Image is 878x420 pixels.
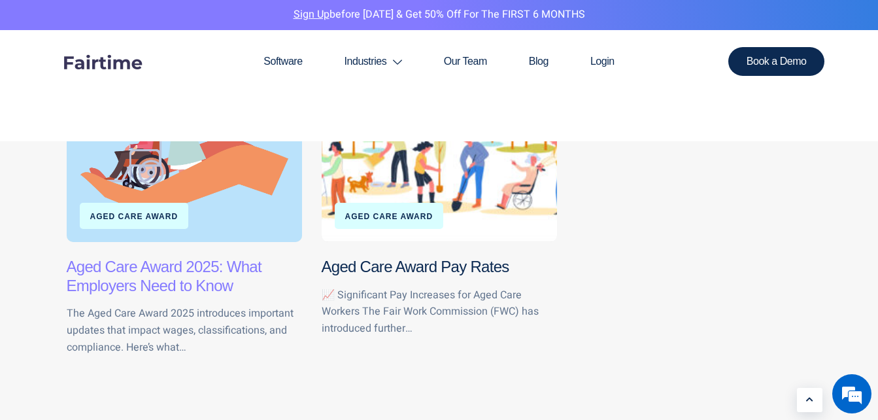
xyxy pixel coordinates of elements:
[67,306,302,356] p: The Aged Care Award 2025 introduces important updates that impact wages, classifications, and com...
[423,30,508,93] a: Our Team
[76,126,180,258] span: We're online!
[747,56,807,67] span: Book a Demo
[728,47,825,76] a: Book a Demo
[797,388,822,412] a: Learn More
[68,73,220,90] div: Chat with us now
[322,287,557,338] p: 📈 Significant Pay Increases for Aged Care Workers The Fair Work Commission (FWC) has introduced f...
[67,258,262,294] a: Aged Care Award 2025: What Employers Need to Know
[508,30,569,93] a: Blog
[243,30,323,93] a: Software
[90,212,178,221] a: Aged Care Award
[569,30,635,93] a: Login
[322,258,509,275] a: Aged Care Award Pay Rates
[7,281,249,326] textarea: Type your message and hit 'Enter'
[324,30,423,93] a: Industries
[214,7,246,38] div: Minimize live chat window
[294,7,329,22] a: Sign Up
[345,212,433,221] a: Aged Care Award
[10,7,868,24] p: before [DATE] & Get 50% Off for the FIRST 6 MONTHS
